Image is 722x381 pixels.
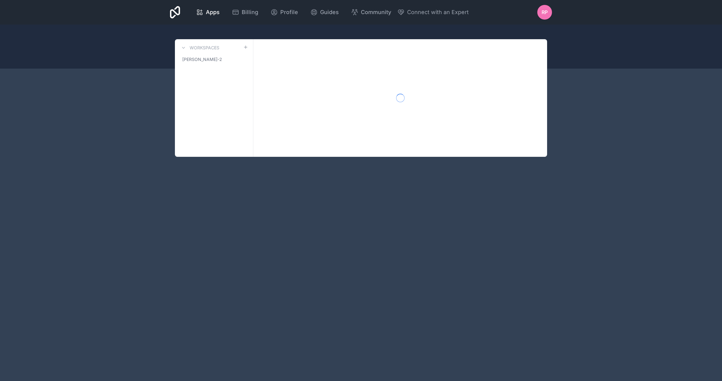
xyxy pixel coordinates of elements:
[542,9,548,16] span: RP
[305,6,344,19] a: Guides
[280,8,298,17] span: Profile
[397,8,469,17] button: Connect with an Expert
[361,8,391,17] span: Community
[407,8,469,17] span: Connect with an Expert
[320,8,339,17] span: Guides
[180,44,219,51] a: Workspaces
[206,8,220,17] span: Apps
[266,6,303,19] a: Profile
[190,45,219,51] h3: Workspaces
[191,6,225,19] a: Apps
[346,6,396,19] a: Community
[180,54,248,65] a: [PERSON_NAME]-2
[242,8,258,17] span: Billing
[227,6,263,19] a: Billing
[182,56,222,62] span: [PERSON_NAME]-2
